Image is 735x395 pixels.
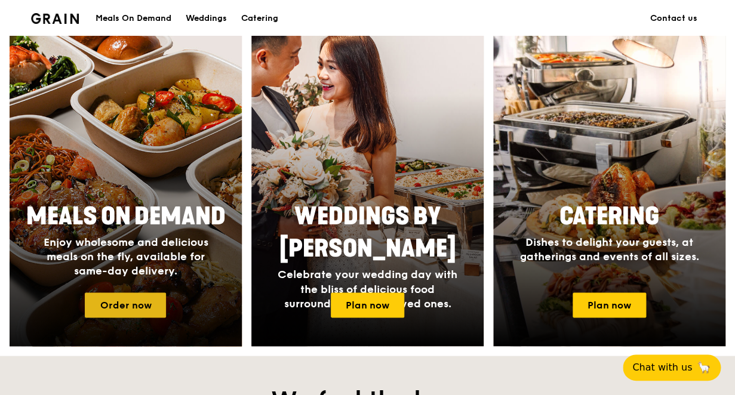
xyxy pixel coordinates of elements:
a: Weddings [179,1,234,36]
span: Enjoy wholesome and delicious meals on the fly, available for same-day delivery. [43,236,208,277]
a: Meals On DemandEnjoy wholesome and delicious meals on the fly, available for same-day delivery.Or... [10,31,242,346]
span: 🦙 [697,360,711,375]
span: Dishes to delight your guests, at gatherings and events of all sizes. [520,236,699,263]
span: Celebrate your wedding day with the bliss of delicious food surrounded by your loved ones. [278,268,457,310]
a: Contact us [643,1,705,36]
button: Chat with us🦙 [623,354,721,381]
div: Catering [241,1,278,36]
a: Plan now [331,292,404,317]
a: Plan now [573,292,646,317]
span: Chat with us [632,360,692,375]
span: Catering [559,202,659,231]
a: Order now [85,292,166,317]
a: CateringDishes to delight your guests, at gatherings and events of all sizes.Plan now [493,31,725,346]
span: Meals On Demand [26,202,225,231]
div: Meals On Demand [96,1,171,36]
a: Weddings by [PERSON_NAME]Celebrate your wedding day with the bliss of delicious food surrounded b... [251,31,484,346]
span: Weddings by [PERSON_NAME] [279,202,456,263]
div: Weddings [186,1,227,36]
a: Catering [234,1,285,36]
img: Grain [31,13,79,24]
